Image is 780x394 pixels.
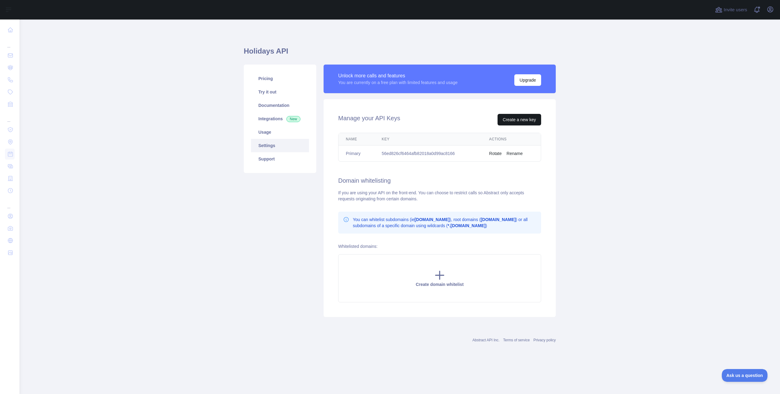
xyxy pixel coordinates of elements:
[338,190,541,202] div: If you are using your API on the front-end. You can choose to restrict calls so Abstract only acc...
[251,112,309,125] a: Integrations New
[5,37,15,49] div: ...
[5,111,15,123] div: ...
[338,79,458,86] div: You are currently on a free plan with limited features and usage
[415,217,450,222] b: [DOMAIN_NAME]
[251,139,309,152] a: Settings
[338,114,400,125] h2: Manage your API Keys
[534,338,556,342] a: Privacy policy
[374,133,482,146] th: Key
[286,116,300,122] span: New
[722,369,768,382] iframe: Toggle Customer Support
[251,125,309,139] a: Usage
[251,85,309,99] a: Try it out
[338,244,378,249] label: Whitelisted domains:
[251,152,309,166] a: Support
[339,146,374,162] td: Primary
[338,176,541,185] h2: Domain whitelisting
[498,114,541,125] button: Create a new key
[481,217,516,222] b: [DOMAIN_NAME]
[5,197,15,209] div: ...
[448,223,485,228] b: *.[DOMAIN_NAME]
[416,282,463,287] span: Create domain whitelist
[244,46,556,61] h1: Holidays API
[503,338,530,342] a: Terms of service
[251,72,309,85] a: Pricing
[724,6,747,13] span: Invite users
[482,133,541,146] th: Actions
[507,150,523,157] button: Rename
[714,5,748,15] button: Invite users
[473,338,500,342] a: Abstract API Inc.
[514,74,541,86] button: Upgrade
[251,99,309,112] a: Documentation
[489,150,502,157] button: Rotate
[338,72,458,79] div: Unlock more calls and features
[353,216,536,229] p: You can whitelist subdomains (ie ), root domains ( ) or all subdomains of a specific domain using...
[339,133,374,146] th: Name
[374,146,482,162] td: 56ed826cf6464afb82018a0d99ac8166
